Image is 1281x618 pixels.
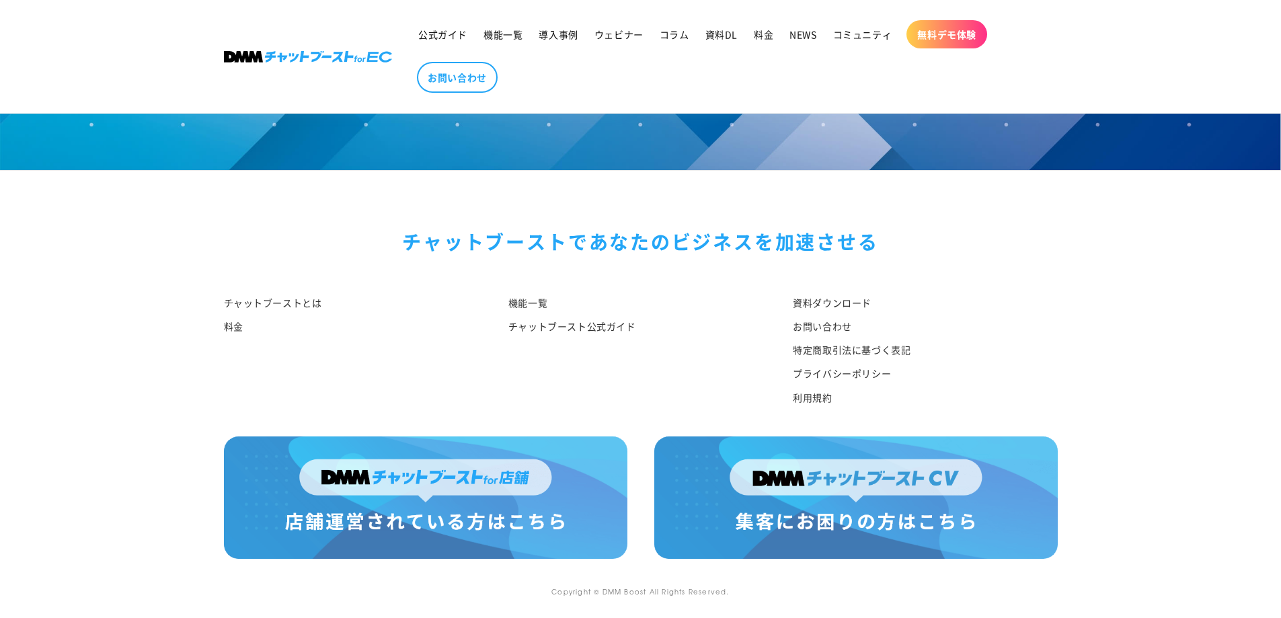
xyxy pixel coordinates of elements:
[917,28,976,40] span: 無料デモ体験
[586,20,652,48] a: ウェビナー
[531,20,586,48] a: 導入事例
[594,28,644,40] span: ウェビナー
[652,20,697,48] a: コラム
[705,28,738,40] span: 資料DL
[906,20,987,48] a: 無料デモ体験
[417,62,498,93] a: お問い合わせ
[475,20,531,48] a: 機能一覧
[833,28,892,40] span: コミュニティ
[825,20,900,48] a: コミュニティ
[508,315,636,338] a: チャットブースト公式ガイド
[428,71,487,83] span: お問い合わせ
[793,295,871,315] a: 資料ダウンロード
[224,51,392,63] img: 株式会社DMM Boost
[754,28,773,40] span: 料金
[654,436,1058,559] img: 集客にお困りの方はこちら
[781,20,824,48] a: NEWS
[224,436,627,559] img: 店舗運営されている方はこちら
[508,295,547,315] a: 機能一覧
[551,586,729,596] small: Copyright © DMM Boost All Rights Reserved.
[660,28,689,40] span: コラム
[224,295,322,315] a: チャットブーストとは
[418,28,467,40] span: 公式ガイド
[224,225,1058,258] div: チャットブーストで あなたのビジネスを加速させる
[483,28,522,40] span: 機能一覧
[793,362,891,385] a: プライバシーポリシー
[793,386,832,410] a: 利用規約
[224,315,243,338] a: 料金
[697,20,746,48] a: 資料DL
[793,338,910,362] a: 特定商取引法に基づく表記
[789,28,816,40] span: NEWS
[746,20,781,48] a: 料金
[539,28,578,40] span: 導入事例
[410,20,475,48] a: 公式ガイド
[793,315,852,338] a: お問い合わせ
